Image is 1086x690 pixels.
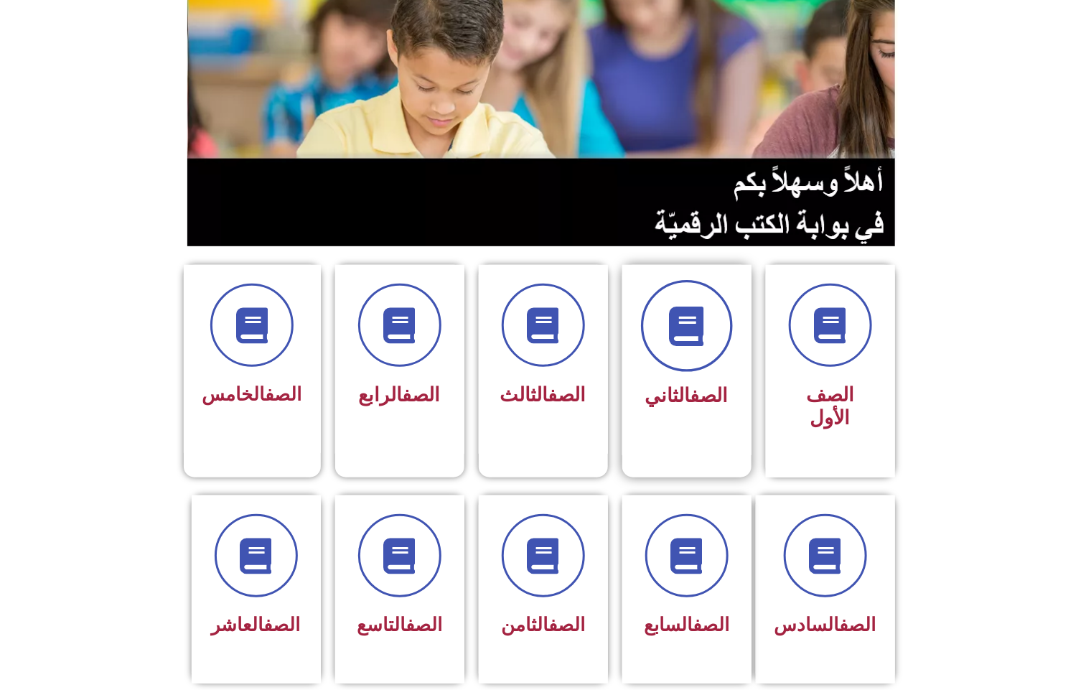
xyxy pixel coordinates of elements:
[403,383,441,406] a: الصف
[840,614,876,635] a: الصف
[501,614,585,635] span: الثامن
[266,383,302,405] a: الصف
[645,384,729,407] span: الثاني
[693,614,729,635] a: الصف
[548,383,586,406] a: الصف
[500,383,586,406] span: الثالث
[806,383,854,429] span: الصف الأول
[264,614,301,635] a: الصف
[212,614,301,635] span: العاشر
[202,383,302,405] span: الخامس
[774,614,876,635] span: السادس
[359,383,441,406] span: الرابع
[644,614,729,635] span: السابع
[548,614,585,635] a: الصف
[357,614,442,635] span: التاسع
[406,614,442,635] a: الصف
[691,384,729,407] a: الصف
